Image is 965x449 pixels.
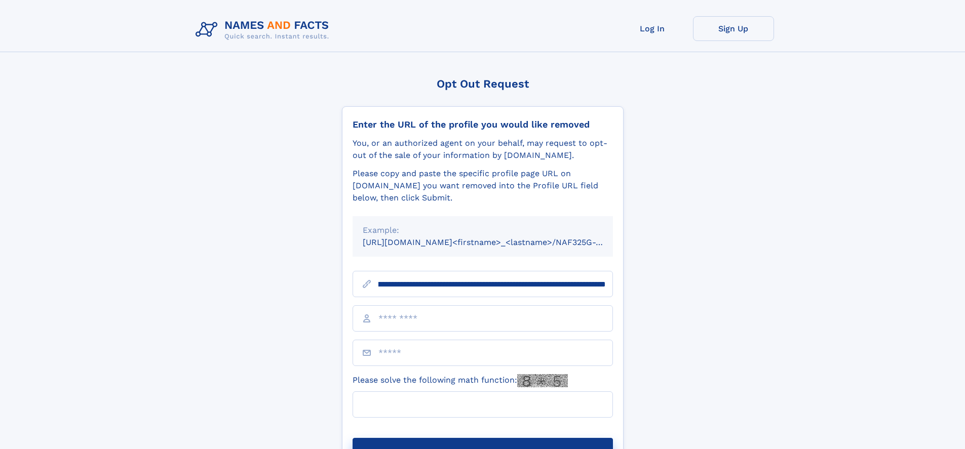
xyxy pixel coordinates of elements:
[342,77,624,90] div: Opt Out Request
[363,237,632,247] small: [URL][DOMAIN_NAME]<firstname>_<lastname>/NAF325G-xxxxxxxx
[353,374,568,387] label: Please solve the following math function:
[353,119,613,130] div: Enter the URL of the profile you would like removed
[353,168,613,204] div: Please copy and paste the specific profile page URL on [DOMAIN_NAME] you want removed into the Pr...
[612,16,693,41] a: Log In
[191,16,337,44] img: Logo Names and Facts
[363,224,603,236] div: Example:
[693,16,774,41] a: Sign Up
[353,137,613,161] div: You, or an authorized agent on your behalf, may request to opt-out of the sale of your informatio...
